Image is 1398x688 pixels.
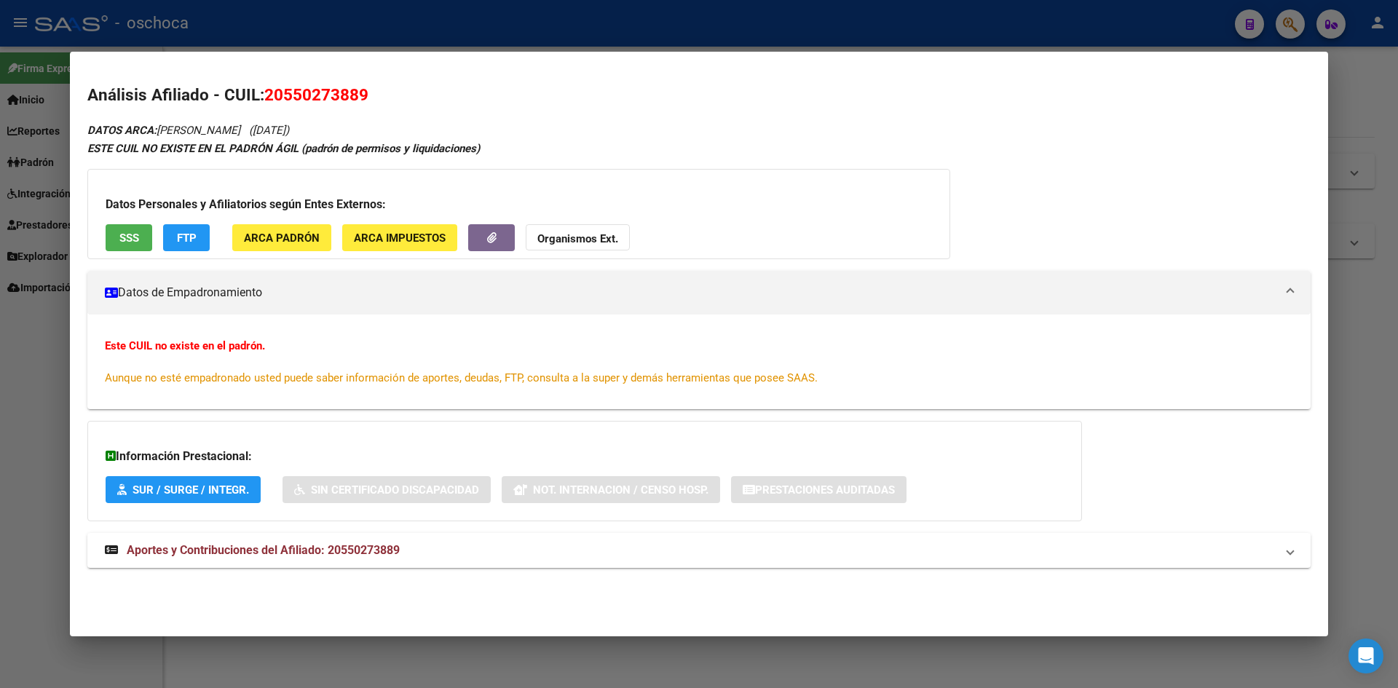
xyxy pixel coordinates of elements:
button: Not. Internacion / Censo Hosp. [502,476,720,503]
span: Sin Certificado Discapacidad [311,483,479,497]
mat-expansion-panel-header: Aportes y Contribuciones del Afiliado: 20550273889 [87,533,1311,568]
span: SSS [119,232,139,245]
strong: DATOS ARCA: [87,124,157,137]
h2: Análisis Afiliado - CUIL: [87,83,1311,108]
h3: Datos Personales y Afiliatorios según Entes Externos: [106,196,932,213]
button: ARCA Padrón [232,224,331,251]
h3: Información Prestacional: [106,448,1064,465]
span: Not. Internacion / Censo Hosp. [533,483,708,497]
span: ARCA Padrón [244,232,320,245]
span: Aunque no esté empadronado usted puede saber información de aportes, deudas, FTP, consulta a la s... [105,371,818,384]
span: FTP [177,232,197,245]
div: Datos de Empadronamiento [87,315,1311,409]
button: ARCA Impuestos [342,224,457,251]
strong: ESTE CUIL NO EXISTE EN EL PADRÓN ÁGIL (padrón de permisos y liquidaciones) [87,142,480,155]
button: Organismos Ext. [526,224,630,251]
mat-panel-title: Datos de Empadronamiento [105,284,1276,301]
span: ARCA Impuestos [354,232,446,245]
button: FTP [163,224,210,251]
div: Open Intercom Messenger [1348,638,1383,673]
mat-expansion-panel-header: Datos de Empadronamiento [87,271,1311,315]
span: Aportes y Contribuciones del Afiliado: 20550273889 [127,543,400,557]
strong: Este CUIL no existe en el padrón. [105,339,265,352]
button: Prestaciones Auditadas [731,476,907,503]
button: Sin Certificado Discapacidad [283,476,491,503]
span: ([DATE]) [249,124,289,137]
span: [PERSON_NAME] [87,124,240,137]
span: SUR / SURGE / INTEGR. [133,483,249,497]
button: SUR / SURGE / INTEGR. [106,476,261,503]
span: Prestaciones Auditadas [755,483,895,497]
button: SSS [106,224,152,251]
strong: Organismos Ext. [537,232,618,245]
span: 20550273889 [264,85,368,104]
